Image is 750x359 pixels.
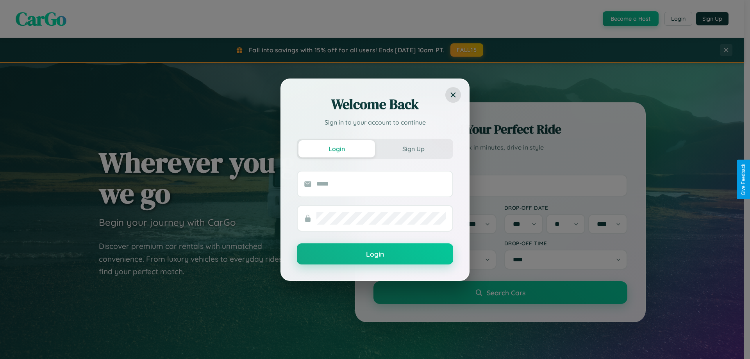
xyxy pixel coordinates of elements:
button: Login [297,243,453,264]
h2: Welcome Back [297,95,453,114]
div: Give Feedback [741,164,746,195]
button: Sign Up [375,140,452,157]
p: Sign in to your account to continue [297,118,453,127]
button: Login [298,140,375,157]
